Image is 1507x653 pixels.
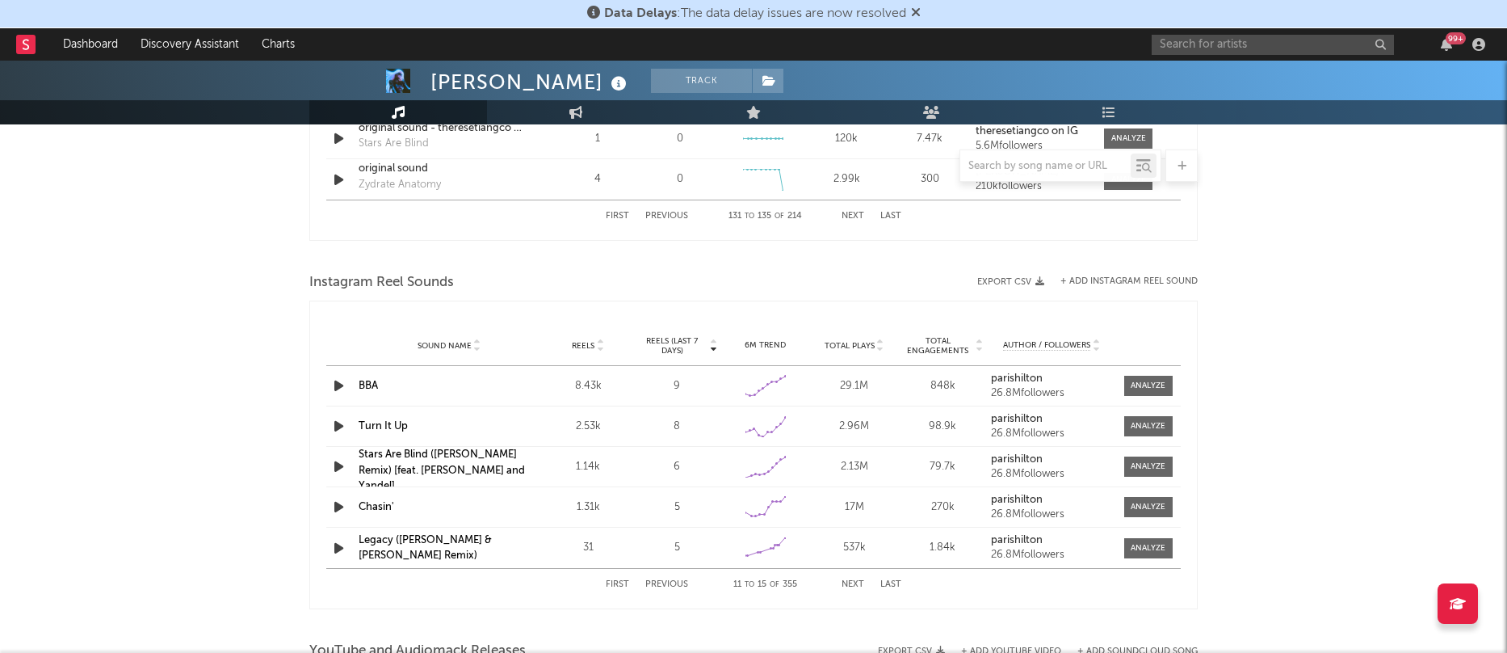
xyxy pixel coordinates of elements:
span: Instagram Reel Sounds [309,273,454,293]
div: [PERSON_NAME] [430,69,631,95]
a: Chasin' [359,502,394,512]
div: Zydrate Anatomy [359,177,441,193]
button: Last [880,580,901,589]
button: First [606,580,629,589]
div: 26.8M followers [991,428,1112,440]
div: 537k [814,540,895,556]
div: 6 [636,459,717,475]
div: 5 [636,540,717,556]
button: 99+ [1441,38,1452,51]
span: of [770,581,779,588]
div: 7.47k [892,131,968,147]
strong: parishilton [991,414,1043,424]
button: Next [842,580,864,589]
span: Author / Followers [1003,340,1090,351]
div: 1.14k [548,459,628,475]
button: Last [880,212,901,221]
div: 8 [636,419,717,435]
button: Export CSV [977,277,1044,287]
div: 99 + [1446,32,1466,44]
div: 1.31k [548,499,628,516]
div: 31 [548,540,628,556]
a: Charts [250,28,306,61]
span: Sound Name [418,341,472,351]
strong: parishilton [991,454,1043,465]
div: 270k [903,499,984,516]
div: 210k followers [976,181,1088,192]
strong: parishilton [991,535,1043,546]
a: parishilton [991,495,1112,506]
div: 0 [677,131,683,147]
a: parishilton [991,373,1112,385]
a: parishilton [991,414,1112,425]
a: Turn It Up [359,421,408,432]
span: : The data delay issues are now resolved [604,7,906,20]
input: Search by song name or URL [960,160,1131,173]
span: Reels (last 7 days) [636,336,707,356]
div: 8.43k [548,378,628,394]
span: Reels [572,341,594,351]
div: Stars Are Blind [359,136,429,152]
button: Track [651,69,752,93]
span: Total Engagements [903,336,974,356]
a: Legacy ([PERSON_NAME] & [PERSON_NAME] Remix) [359,535,492,562]
div: 1 [560,131,635,147]
div: 26.8M followers [991,509,1112,520]
a: Dashboard [52,28,129,61]
input: Search for artists [1152,35,1394,55]
button: Next [842,212,864,221]
div: 6M Trend [725,339,806,352]
div: + Add Instagram Reel Sound [1044,277,1198,286]
a: theresetiangco on IG [976,126,1088,137]
a: BBA [359,381,378,391]
strong: parishilton [991,373,1043,384]
strong: theresetiangco on IG [976,126,1078,137]
span: to [745,581,754,588]
div: 2.53k [548,419,628,435]
a: Stars Are Blind ([PERSON_NAME] Remix) [feat. [PERSON_NAME] and Yandel] [359,449,525,491]
div: 26.8M followers [991,388,1112,399]
div: 26.8M followers [991,469,1112,480]
div: 1.84k [903,540,984,556]
button: + Add Instagram Reel Sound [1060,277,1198,286]
button: Previous [645,580,688,589]
span: Total Plays [825,341,875,351]
div: 79.7k [903,459,984,475]
span: of [774,213,784,220]
div: 131 135 214 [720,207,809,226]
div: 2.96M [814,419,895,435]
span: Dismiss [911,7,921,20]
div: 98.9k [903,419,984,435]
div: 5.6M followers [976,141,1088,152]
span: to [745,213,754,220]
span: Data Delays [604,7,677,20]
div: 29.1M [814,378,895,394]
button: Previous [645,212,688,221]
div: 26.8M followers [991,550,1112,561]
a: parishilton [991,454,1112,466]
div: 120k [809,131,884,147]
a: original sound - theresetiangco on IG [359,120,527,137]
div: 9 [636,378,717,394]
div: 5 [636,499,717,516]
div: 11 15 355 [720,575,809,595]
strong: parishilton [991,495,1043,505]
div: 2.13M [814,459,895,475]
div: 848k [903,378,984,394]
a: Discovery Assistant [129,28,250,61]
button: First [606,212,629,221]
a: parishilton [991,535,1112,546]
div: 17M [814,499,895,516]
